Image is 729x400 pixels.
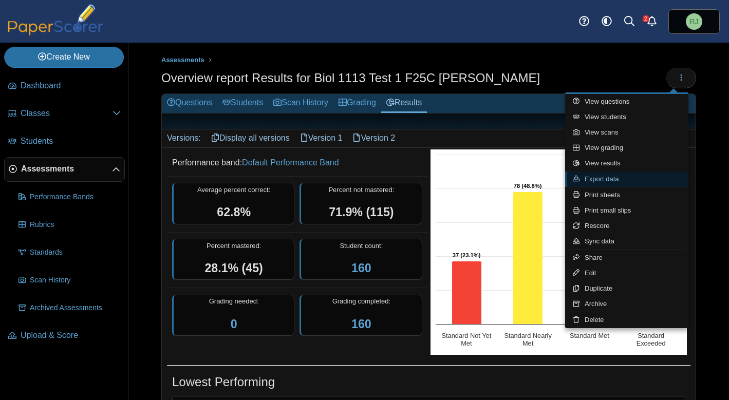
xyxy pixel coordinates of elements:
a: Rescore [565,218,688,234]
span: Richard Jones [686,13,702,30]
a: Grading [333,94,381,113]
svg: Interactive chart [431,149,687,355]
a: Print small slips [565,203,688,218]
a: Upload & Score [4,323,125,348]
text: 37 (23.1%) [452,252,480,258]
div: Average percent correct: [172,183,294,224]
a: Scan History [268,94,333,113]
div: Student count: [300,239,422,280]
span: Assessments [161,56,204,64]
h1: Overview report Results for Biol 1113 Test 1 F25C [PERSON_NAME] [161,69,540,87]
div: Percent mastered: [172,239,294,280]
span: Scan History [30,275,121,285]
a: 160 [351,261,371,275]
a: Default Performance Band [242,158,339,167]
text: Standard Not Yet Met [441,332,491,347]
a: Archived Assessments [14,296,125,320]
a: View students [565,109,688,125]
text: 78 (48.8%) [513,183,541,189]
a: Assessments [4,157,125,182]
a: Sync data [565,234,688,249]
a: Alerts [641,10,663,33]
path: Standard Not Yet Met, 37. Overall Assessment Performance. [452,261,481,324]
a: Export data [565,172,688,187]
a: Students [4,129,125,154]
a: Performance Bands [14,185,125,209]
dd: Performance band: [167,149,427,176]
div: Percent not mastered: [300,183,422,224]
a: Share [565,250,688,265]
a: Archive [565,296,688,312]
a: Students [217,94,268,113]
span: 62.8% [217,205,251,219]
a: Version 1 [295,129,348,147]
span: Classes [21,108,113,119]
span: Performance Bands [30,192,121,202]
span: Assessments [21,163,112,175]
a: Scan History [14,268,125,293]
a: View questions [565,94,688,109]
a: 0 [231,317,237,331]
span: Richard Jones [689,18,698,25]
text: Standard Exceeded [636,332,665,347]
text: Standard Nearly Met [504,332,552,347]
img: PaperScorer [4,4,107,35]
a: Display all versions [206,129,295,147]
a: Delete [565,312,688,328]
text: Standard Met [569,332,609,339]
span: Upload & Score [21,330,121,341]
a: View scans [565,125,688,140]
span: 71.9% (115) [329,205,394,219]
span: Archived Assessments [30,303,121,313]
a: PaperScorer [4,28,107,37]
div: Grading needed: [172,295,294,336]
a: Standards [14,240,125,265]
span: Standards [30,247,121,258]
a: Questions [162,94,217,113]
div: Versions: [162,129,206,147]
a: Create New [4,47,124,67]
a: Version 2 [347,129,400,147]
a: View results [565,156,688,171]
a: Results [381,94,427,113]
span: Students [21,136,121,147]
a: Dashboard [4,74,125,99]
span: Dashboard [21,80,121,91]
path: Standard Nearly Met, 78. Overall Assessment Performance. [513,192,543,324]
span: Rubrics [30,220,121,230]
a: Duplicate [565,281,688,296]
a: 160 [351,317,371,331]
div: Chart. Highcharts interactive chart. [431,149,691,355]
a: Assessments [159,54,207,67]
span: 28.1% (45) [204,261,263,275]
a: View grading [565,140,688,156]
a: Classes [4,102,125,126]
h1: Lowest Performing [172,373,275,391]
a: Rubrics [14,213,125,237]
a: Print sheets [565,187,688,203]
a: Edit [565,265,688,281]
div: Grading completed: [300,295,422,336]
a: Richard Jones [668,9,720,34]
